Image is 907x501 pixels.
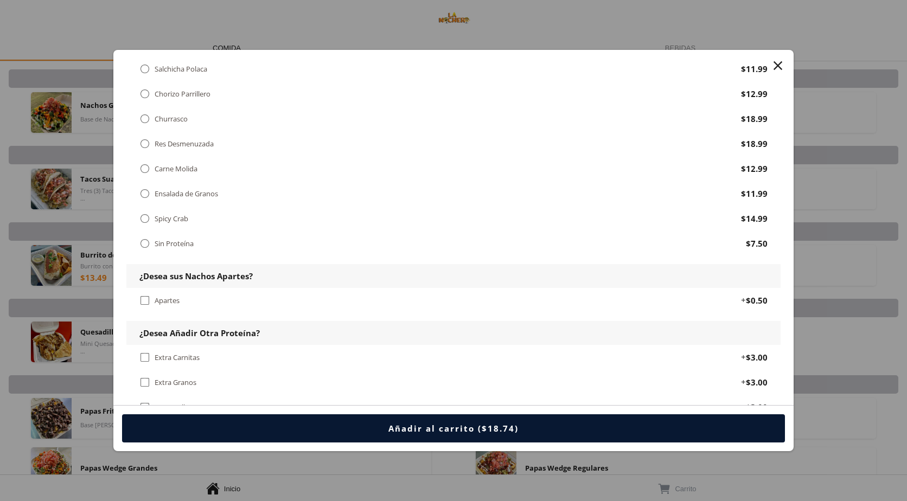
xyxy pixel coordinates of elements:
[741,188,768,199] div: $11.99
[139,327,260,338] div: ¿Desea Añadir Otra Proteína?
[139,401,150,413] div: 
[139,63,150,75] div: 
[741,376,746,387] div: +
[139,88,150,100] div: 
[155,296,180,305] div: Apartes
[155,214,188,223] div: Spicy Crab
[122,414,785,442] button: Añadir al carrito ($18.74)
[741,294,746,305] div: +
[155,114,188,124] div: Churrasco
[155,189,218,198] div: Ensalada de Granos
[741,213,768,224] div: $14.99
[139,213,150,224] div: 
[139,188,150,200] div: 
[139,294,150,306] div: 
[155,239,194,248] div: Sin Proteína
[139,237,150,249] div: 
[746,238,768,249] div: $7.50
[741,88,768,99] div: $12.99
[388,423,519,434] div: Añadir al carrito ($18.74)
[139,163,150,175] div: 
[741,163,768,174] div: $12.99
[741,138,768,149] div: $18.99
[155,65,207,74] div: Salchicha Polaca
[770,58,785,73] button: 
[741,351,746,362] div: +
[155,403,189,412] div: Extra Pollo
[741,401,746,412] div: +
[741,63,768,74] div: $11.99
[155,378,196,387] div: Extra Granos
[746,402,768,413] div: $3.00
[155,139,214,149] div: Res Desmenuzada
[155,89,210,99] div: Chorizo Parrillero
[139,138,150,150] div: 
[741,113,768,124] div: $18.99
[155,353,200,362] div: Extra Carnitas
[746,377,768,388] div: $3.00
[746,352,768,363] div: $3.00
[139,271,253,281] div: ¿Desea sus Nachos Apartes?
[746,295,768,306] div: $0.50
[139,351,150,363] div: 
[139,113,150,125] div: 
[155,164,197,174] div: Carne Molida
[139,376,150,388] div: 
